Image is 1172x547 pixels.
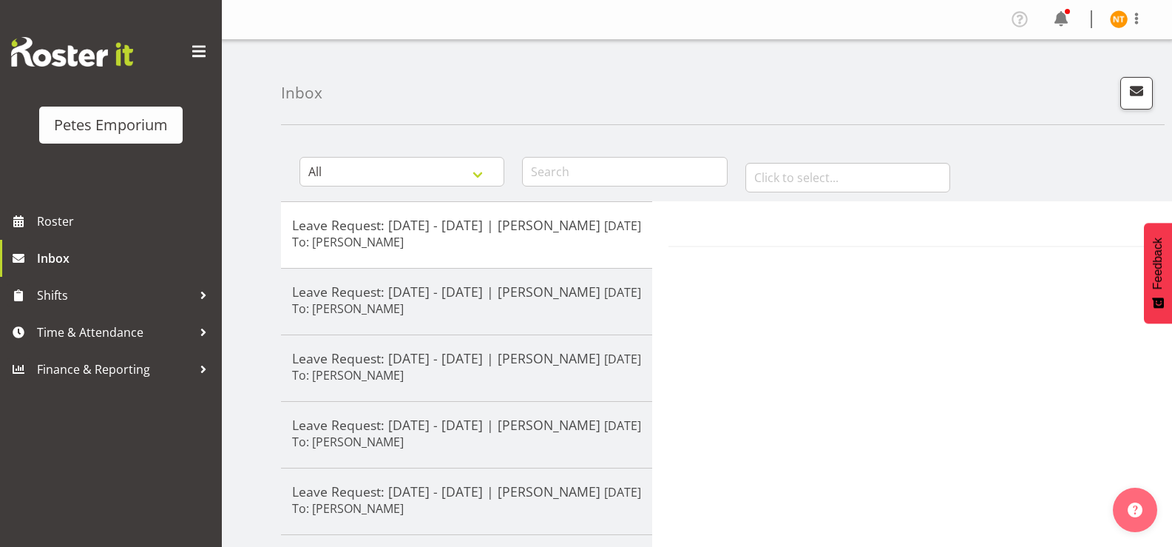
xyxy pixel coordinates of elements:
[37,247,214,269] span: Inbox
[54,114,168,136] div: Petes Emporium
[292,483,641,500] h5: Leave Request: [DATE] - [DATE] | [PERSON_NAME]
[604,283,641,301] p: [DATE]
[1128,503,1142,517] img: help-xxl-2.png
[292,417,641,433] h5: Leave Request: [DATE] - [DATE] | [PERSON_NAME]
[604,483,641,501] p: [DATE]
[11,37,133,67] img: Rosterit website logo
[292,368,404,383] h6: To: [PERSON_NAME]
[292,501,404,516] h6: To: [PERSON_NAME]
[604,217,641,235] p: [DATE]
[604,350,641,368] p: [DATE]
[292,283,641,300] h5: Leave Request: [DATE] - [DATE] | [PERSON_NAME]
[37,358,192,380] span: Finance & Reporting
[604,417,641,434] p: [DATE]
[1144,223,1172,323] button: Feedback - Show survey
[1110,10,1128,28] img: nicole-thomson8388.jpg
[292,217,641,233] h5: Leave Request: [DATE] - [DATE] | [PERSON_NAME]
[522,157,727,187] input: Search
[292,235,404,249] h6: To: [PERSON_NAME]
[292,434,404,449] h6: To: [PERSON_NAME]
[281,84,322,101] h4: Inbox
[37,284,192,306] span: Shifts
[37,321,192,343] span: Time & Attendance
[745,163,950,192] input: Click to select...
[292,301,404,316] h6: To: [PERSON_NAME]
[1151,238,1165,289] span: Feedback
[292,350,641,366] h5: Leave Request: [DATE] - [DATE] | [PERSON_NAME]
[37,210,214,232] span: Roster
